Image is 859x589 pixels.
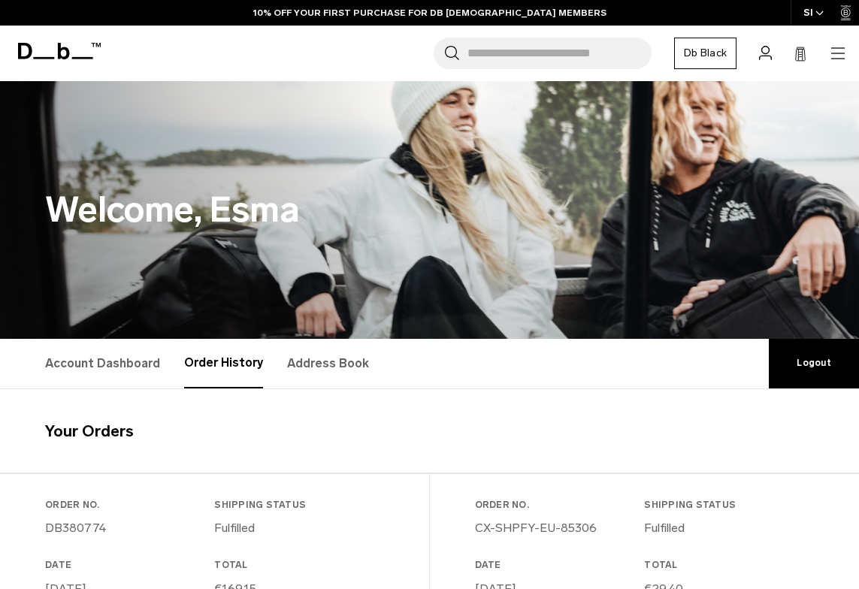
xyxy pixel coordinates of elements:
h3: Order No. [45,498,208,512]
a: Account Dashboard [45,339,160,388]
h3: Total [214,558,377,572]
a: DB380774 [45,521,106,535]
a: Address Book [287,339,369,388]
p: Fulfilled [214,519,377,537]
h4: Your Orders [45,419,814,443]
h3: Date [45,558,208,572]
p: Fulfilled [644,519,808,537]
h3: Order No. [475,498,639,512]
a: 10% OFF YOUR FIRST PURCHASE FOR DB [DEMOGRAPHIC_DATA] MEMBERS [253,6,606,20]
a: Db Black [674,38,737,69]
a: CX-SHPFY-EU-85306 [475,521,597,535]
h3: Shipping Status [644,498,808,512]
h3: Shipping Status [214,498,377,512]
h3: Date [475,558,639,572]
a: Logout [769,339,859,388]
h1: Welcome, Esma [45,183,814,237]
a: Order History [184,339,263,388]
h3: Total [644,558,808,572]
